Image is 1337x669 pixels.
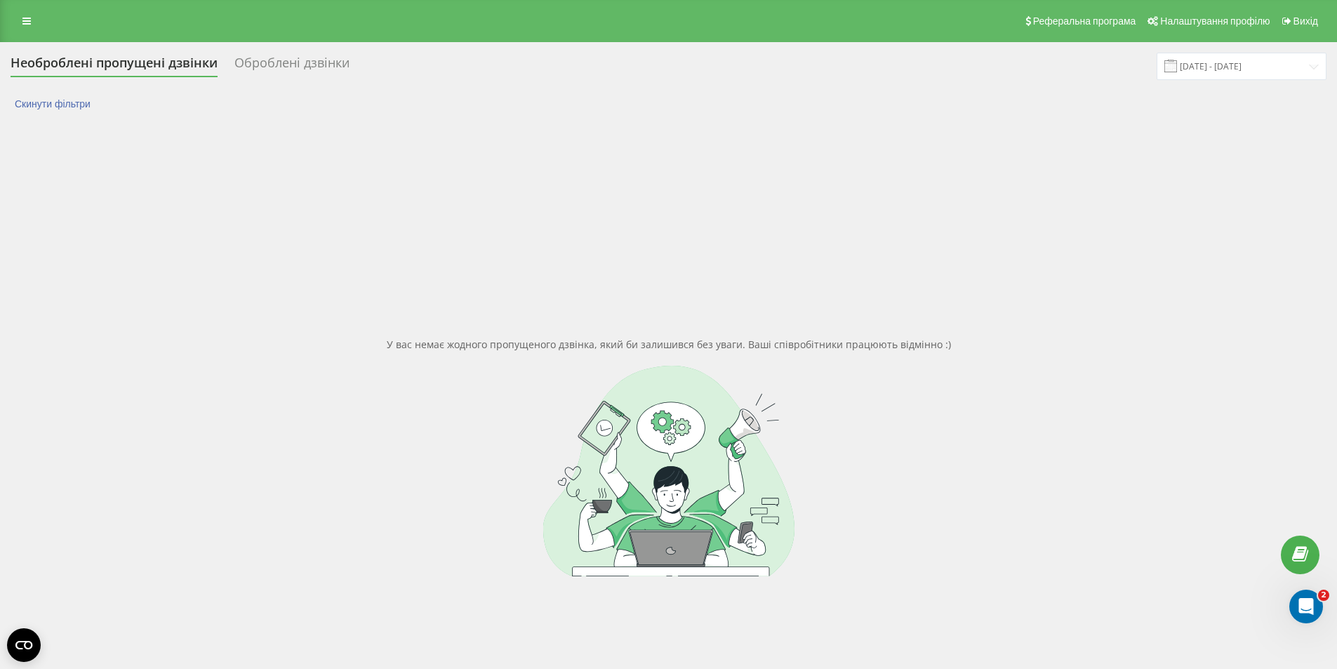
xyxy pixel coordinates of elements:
[234,55,350,77] div: Оброблені дзвінки
[1160,15,1270,27] span: Налаштування профілю
[1289,590,1323,623] iframe: Intercom live chat
[11,55,218,77] div: Необроблені пропущені дзвінки
[11,98,98,110] button: Скинути фільтри
[1293,15,1318,27] span: Вихід
[1033,15,1136,27] span: Реферальна програма
[7,628,41,662] button: Open CMP widget
[1318,590,1329,601] span: 2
